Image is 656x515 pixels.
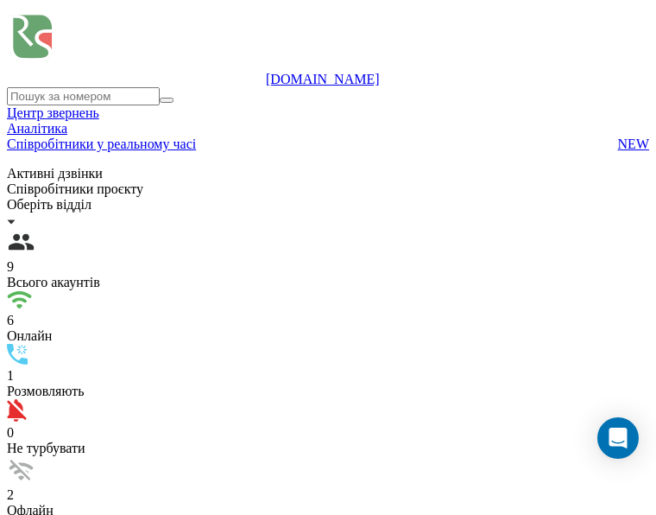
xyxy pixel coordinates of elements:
[618,137,649,152] span: NEW
[7,181,649,197] div: Співробітники проєкту
[7,425,649,441] div: 0
[7,313,649,328] div: 6
[7,328,649,344] div: Онлайн
[7,441,649,456] div: Не турбувати
[266,72,380,86] a: [DOMAIN_NAME]
[7,166,649,181] div: Активні дзвінки
[597,417,639,459] div: Open Intercom Messenger
[7,7,266,84] img: Ringostat logo
[7,487,649,503] div: 2
[7,275,649,290] div: Всього акаунтів
[7,368,649,384] div: 1
[7,121,67,136] a: Аналiтика
[7,197,649,213] div: Оберіть відділ
[7,137,196,152] span: Співробітники у реальному часі
[7,105,99,120] a: Центр звернень
[7,87,160,105] input: Пошук за номером
[7,384,649,399] div: Розмовляють
[7,259,649,275] div: 9
[7,137,649,152] a: Співробітники у реальному часіNEW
